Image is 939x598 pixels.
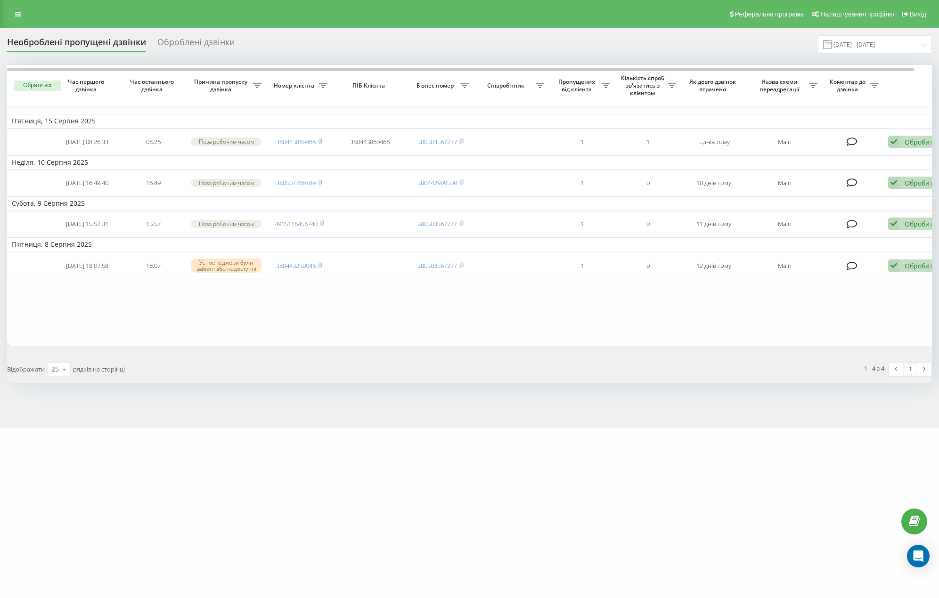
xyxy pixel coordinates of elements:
td: 15:57 [120,212,186,235]
td: Main [747,130,822,154]
span: ПІБ Клієнта [340,82,400,89]
td: 0 [615,171,681,194]
div: 1 - 4 з 4 [864,364,884,373]
a: 380503567277 [417,261,457,270]
span: Реферальна програма [735,10,804,18]
td: 11 днів тому [681,212,747,235]
td: 0 [615,212,681,235]
div: Поза робочим часом [191,220,261,228]
span: Бізнес номер [412,82,460,89]
div: Обробити [905,261,937,270]
td: 0 [615,253,681,278]
span: Відображати [7,365,45,373]
button: Обрати всі [14,81,61,91]
td: 12 днів тому [681,253,747,278]
td: [DATE] 15:57:31 [54,212,120,235]
div: 25 [51,364,59,374]
td: 5 днів тому [681,130,747,154]
td: [DATE] 18:07:58 [54,253,120,278]
td: 1 [615,130,681,154]
td: Main [747,212,822,235]
td: 1 [549,253,615,278]
span: Як довго дзвінок втрачено [688,78,739,93]
div: Усі менеджери були зайняті або недоступні [191,259,261,273]
a: 380443250046 [276,261,316,270]
div: Поза робочим часом [191,179,261,187]
span: Налаштування профілю [820,10,894,18]
div: Поза робочим часом [191,137,261,145]
td: 1 [549,130,615,154]
span: Причина пропуску дзвінка [191,78,253,93]
span: Кількість спроб зв'язатись з клієнтом [620,74,668,97]
td: 18:07 [120,253,186,278]
td: 380443860466 [332,130,408,154]
td: Main [747,171,822,194]
td: 16:49 [120,171,186,194]
span: Вихід [910,10,926,18]
div: Необроблені пропущені дзвінки [7,37,146,52]
div: Обробити [905,219,937,228]
div: Обробити [905,178,937,187]
a: 4915118456740 [275,219,318,228]
td: Main [747,253,822,278]
span: Час останнього дзвінка [128,78,179,93]
td: 08:26 [120,130,186,154]
span: Час першого дзвінка [62,78,113,93]
div: Обробити [905,137,937,146]
td: [DATE] 16:49:40 [54,171,120,194]
a: 380443860466 [276,137,316,146]
span: Назва схеми переадресації [751,78,809,93]
span: Номер клієнта [271,82,319,89]
td: 1 [549,171,615,194]
div: Оброблені дзвінки [157,37,235,52]
div: Open Intercom Messenger [907,545,930,567]
td: 10 днів тому [681,171,747,194]
td: 1 [549,212,615,235]
a: 380507766189 [276,178,316,187]
span: Коментар до дзвінка [827,78,870,93]
span: рядків на сторінці [73,365,125,373]
span: Пропущених від клієнта [554,78,602,93]
span: Співробітник [478,82,536,89]
a: 380442909509 [417,178,457,187]
a: 1 [903,363,917,376]
a: 380503567277 [417,219,457,228]
a: 380503567277 [417,137,457,146]
td: [DATE] 08:26:33 [54,130,120,154]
